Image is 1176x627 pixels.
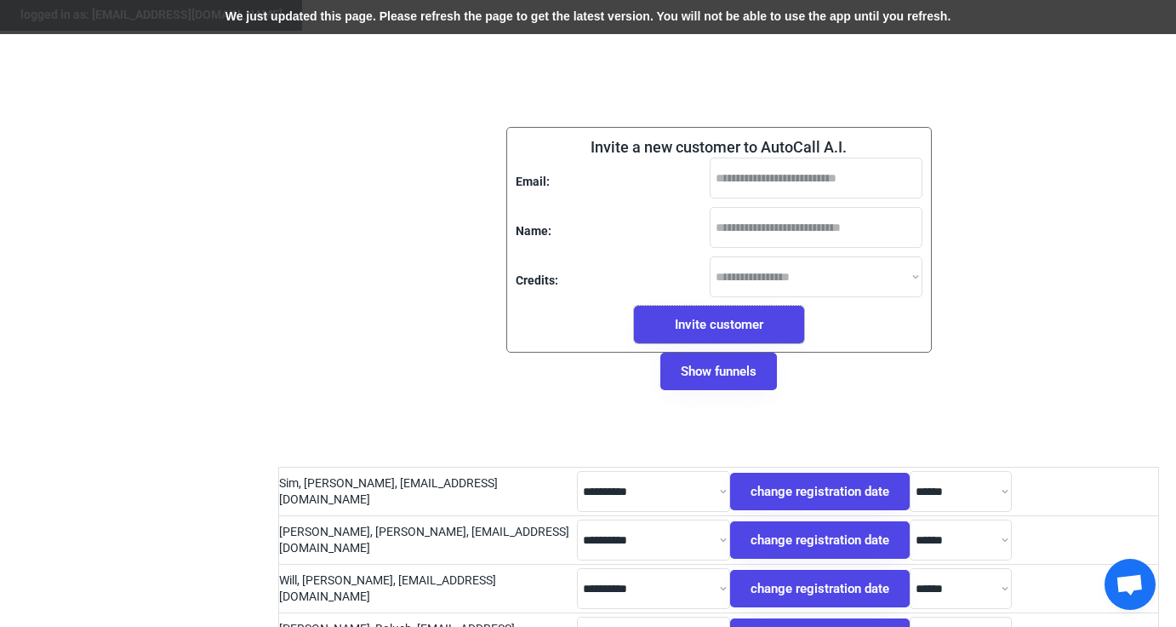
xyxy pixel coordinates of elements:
div: Sim, [PERSON_NAME], [EMAIL_ADDRESS][DOMAIN_NAME] [279,475,577,509]
div: [PERSON_NAME], [PERSON_NAME], [EMAIL_ADDRESS][DOMAIN_NAME] [279,524,577,557]
div: Email: [516,174,550,191]
div: Will, [PERSON_NAME], [EMAIL_ADDRESS][DOMAIN_NAME] [279,572,577,606]
a: Open chat [1105,559,1156,610]
button: change registration date [730,473,910,510]
button: Show funnels [660,353,777,390]
div: Name: [516,223,551,240]
button: change registration date [730,521,910,559]
button: Invite customer [634,306,804,343]
button: change registration date [730,570,910,607]
div: Invite a new customer to AutoCall A.I. [591,136,847,158]
div: Credits: [516,273,558,290]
